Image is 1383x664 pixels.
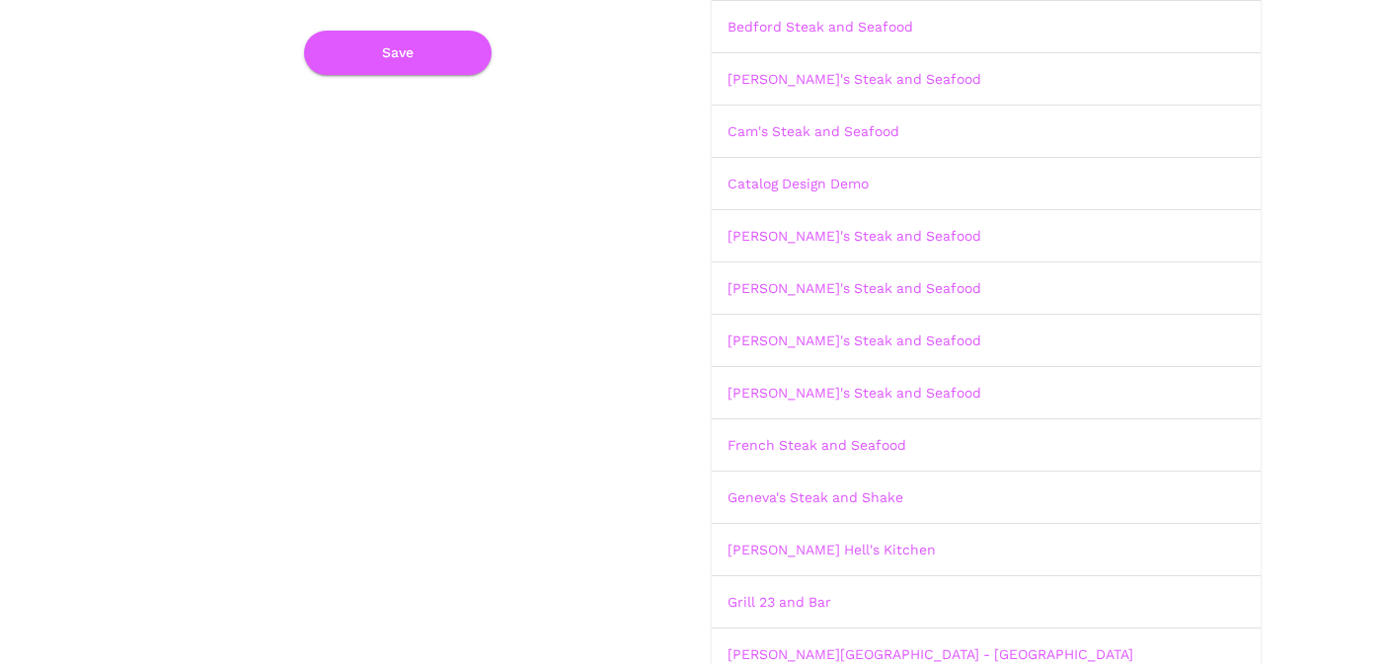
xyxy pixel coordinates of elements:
a: [PERSON_NAME][GEOGRAPHIC_DATA] - [GEOGRAPHIC_DATA] [728,646,1133,662]
a: French Steak and Seafood [728,437,906,453]
a: [PERSON_NAME] Hell's Kitchen [728,542,936,557]
a: Grill 23 and Bar [728,594,831,610]
a: [PERSON_NAME]'s Steak and Seafood [728,71,981,87]
button: Save [304,31,492,75]
a: [PERSON_NAME]'s Steak and Seafood [728,228,981,244]
a: [PERSON_NAME]'s Steak and Seafood [728,385,981,401]
a: [PERSON_NAME]'s Steak and Seafood [728,280,981,296]
a: Cam's Steak and Seafood [728,123,899,139]
a: Bedford Steak and Seafood [728,19,913,35]
a: Geneva's Steak and Shake [728,489,903,505]
a: [PERSON_NAME]'s Steak and Seafood [728,332,981,348]
a: Catalog Design Demo [728,176,869,191]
